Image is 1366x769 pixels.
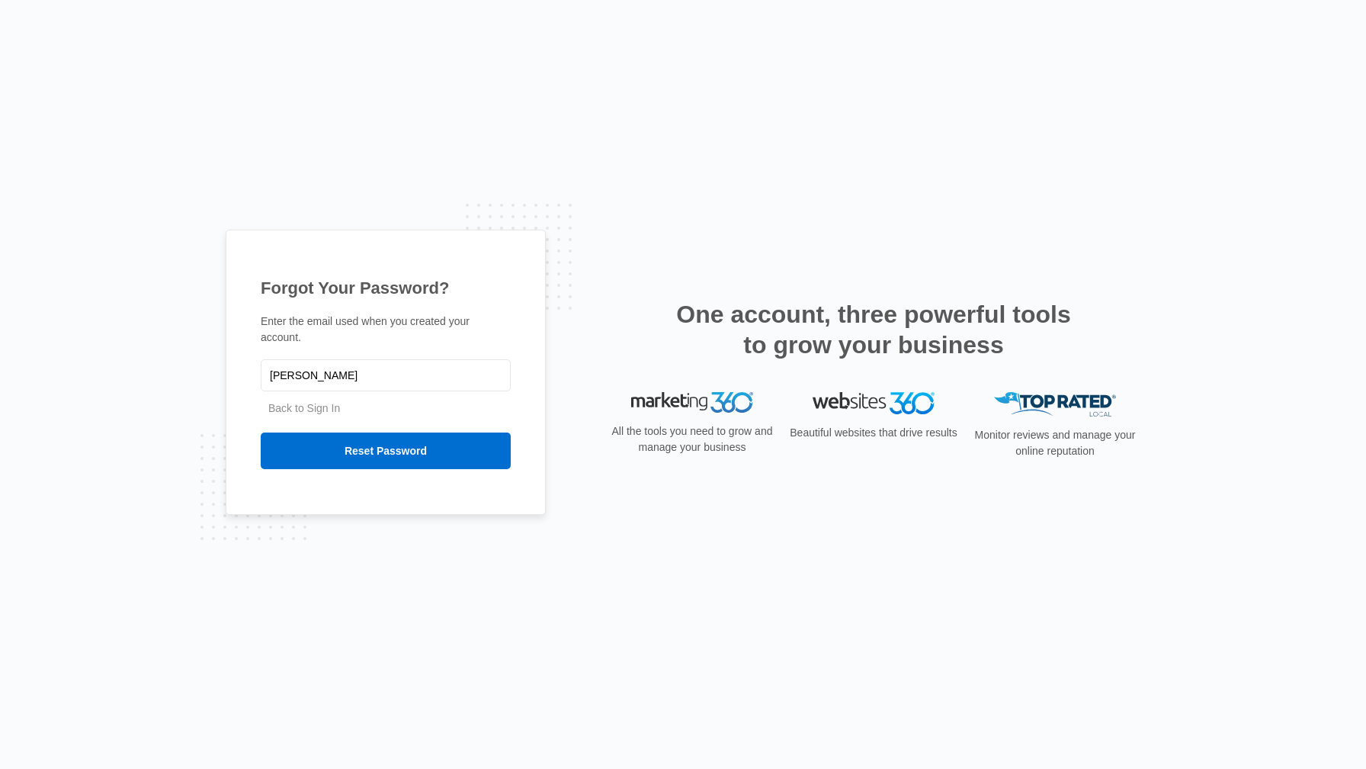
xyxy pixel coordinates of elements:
[631,392,753,413] img: Marketing 360
[788,425,959,441] p: Beautiful websites that drive results
[607,423,778,455] p: All the tools you need to grow and manage your business
[261,359,511,391] input: Email
[261,275,511,301] h1: Forgot Your Password?
[994,392,1116,417] img: Top Rated Local
[672,299,1076,360] h2: One account, three powerful tools to grow your business
[813,392,935,414] img: Websites 360
[261,314,511,346] p: Enter the email used when you created your account.
[970,427,1140,459] p: Monitor reviews and manage your online reputation
[261,433,511,469] input: Reset Password
[268,402,340,414] a: Back to Sign In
